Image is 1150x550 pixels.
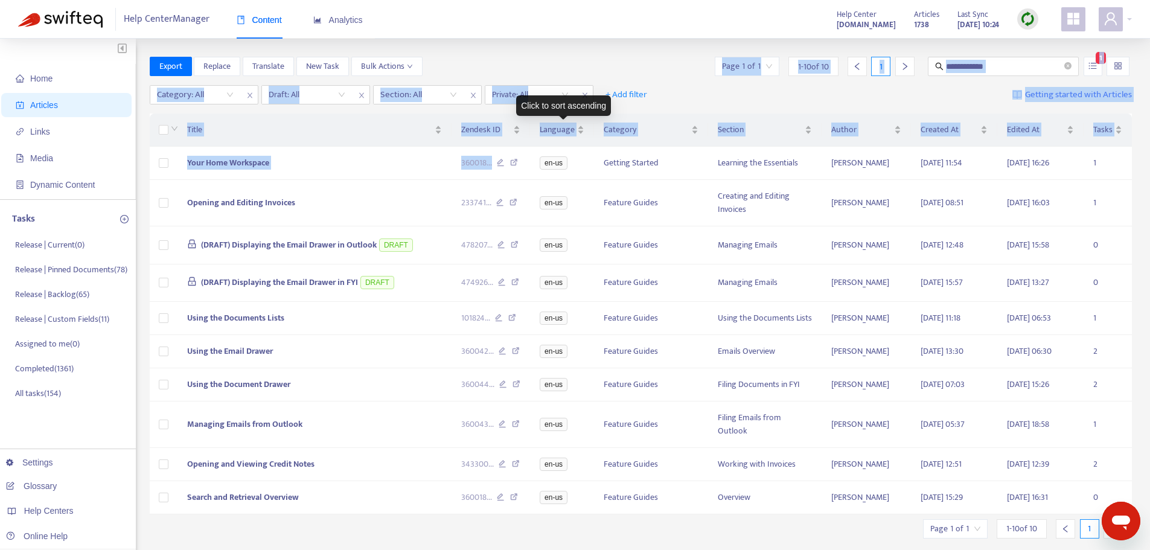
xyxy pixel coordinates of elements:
[150,57,192,76] button: Export
[461,378,494,391] span: 360044 ...
[15,337,80,350] p: Assigned to me ( 0 )
[1064,62,1072,69] span: close-circle
[604,123,689,136] span: Category
[15,387,61,400] p: All tasks ( 154 )
[1084,448,1132,481] td: 2
[596,85,656,104] button: + Add filter
[461,418,494,431] span: 360043 ...
[30,100,58,110] span: Articles
[594,226,708,264] td: Feature Guides
[187,311,284,325] span: Using the Documents Lists
[1007,457,1049,471] span: [DATE] 12:39
[1084,264,1132,302] td: 0
[461,238,493,252] span: 478207 ...
[935,62,944,71] span: search
[15,238,85,251] p: Release | Current ( 0 )
[1066,11,1081,26] span: appstore
[822,114,910,147] th: Author
[911,114,998,147] th: Created At
[1007,156,1049,170] span: [DATE] 16:26
[16,101,24,109] span: account-book
[15,263,127,276] p: Release | Pinned Documents ( 78 )
[187,239,197,249] span: lock
[1061,525,1070,533] span: left
[708,114,822,147] th: Section
[1064,61,1072,72] span: close-circle
[822,448,910,481] td: [PERSON_NAME]
[203,60,231,73] span: Replace
[351,57,423,76] button: Bulk Actionsdown
[187,156,269,170] span: Your Home Workspace
[1084,368,1132,401] td: 2
[594,264,708,302] td: Feature Guides
[530,114,594,147] th: Language
[540,418,567,431] span: en-us
[461,156,492,170] span: 360018 ...
[708,481,822,514] td: Overview
[540,238,567,252] span: en-us
[159,60,182,73] span: Export
[957,18,999,31] strong: [DATE] 10:24
[15,288,89,301] p: Release | Backlog ( 65 )
[822,335,910,368] td: [PERSON_NAME]
[871,57,890,76] div: 1
[1012,90,1022,100] img: image-link
[837,8,877,21] span: Help Center
[1012,85,1132,104] a: Getting started with Articles
[921,417,965,431] span: [DATE] 05:37
[516,95,611,116] div: Click to sort ascending
[921,238,963,252] span: [DATE] 12:48
[921,196,963,209] span: [DATE] 08:51
[577,88,593,103] span: close
[1093,123,1113,136] span: Tasks
[921,377,965,391] span: [DATE] 07:03
[187,344,273,358] span: Using the Email Drawer
[16,154,24,162] span: file-image
[708,226,822,264] td: Managing Emails
[187,196,295,209] span: Opening and Editing Invoices
[201,238,377,252] span: (DRAFT) Displaying the Email Drawer in Outlook
[997,114,1084,147] th: Edited At
[708,448,822,481] td: Working with Invoices
[921,275,963,289] span: [DATE] 15:57
[921,344,963,358] span: [DATE] 13:30
[798,60,829,73] span: 1 - 10 of 10
[901,62,909,71] span: right
[1007,344,1052,358] span: [DATE] 06:30
[187,277,197,286] span: lock
[540,123,575,136] span: Language
[837,18,896,31] strong: [DOMAIN_NAME]
[1084,481,1132,514] td: 0
[16,181,24,189] span: container
[1007,275,1049,289] span: [DATE] 13:27
[30,74,53,83] span: Home
[313,15,363,25] span: Analytics
[540,491,567,504] span: en-us
[921,457,962,471] span: [DATE] 12:51
[124,8,209,31] span: Help Center Manager
[594,114,708,147] th: Category
[1007,238,1049,252] span: [DATE] 15:58
[1007,490,1048,504] span: [DATE] 16:31
[708,180,822,226] td: Creating and Editing Invoices
[461,123,511,136] span: Zendesk ID
[540,345,567,358] span: en-us
[1084,114,1132,147] th: Tasks
[361,60,413,73] span: Bulk Actions
[708,264,822,302] td: Managing Emails
[594,302,708,335] td: Feature Guides
[407,63,413,69] span: down
[15,362,74,375] p: Completed ( 1361 )
[1084,335,1132,368] td: 2
[708,368,822,401] td: Filing Documents in FYI
[822,147,910,180] td: [PERSON_NAME]
[360,276,394,289] span: DRAFT
[1020,11,1035,27] img: sync.dc5367851b00ba804db3.png
[194,57,240,76] button: Replace
[461,458,494,471] span: 343300 ...
[354,88,369,103] span: close
[187,417,302,431] span: Managing Emails from Outlook
[708,302,822,335] td: Using the Documents Lists
[1025,88,1132,102] span: Getting started with Articles
[594,180,708,226] td: Feature Guides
